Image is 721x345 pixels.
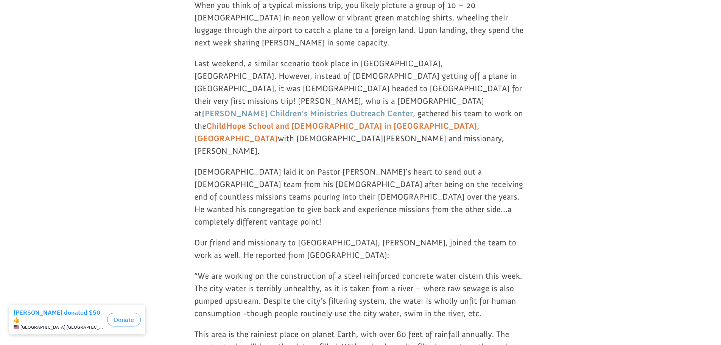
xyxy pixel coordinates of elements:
[195,165,527,228] p: [DEMOGRAPHIC_DATA] laid it on Pastor [PERSON_NAME]’s heart to send out a [DEMOGRAPHIC_DATA] team ...
[20,23,104,29] span: [GEOGRAPHIC_DATA] , [GEOGRAPHIC_DATA]
[14,23,19,29] img: US.png
[14,16,20,22] img: emoji thumbsUp
[195,121,480,144] a: ChildHope School and [DEMOGRAPHIC_DATA] in [GEOGRAPHIC_DATA], [GEOGRAPHIC_DATA]
[107,12,141,25] button: Donate
[195,236,527,261] p: Our friend and missionary to [GEOGRAPHIC_DATA], [PERSON_NAME], joined the team to work as well. H...
[202,108,413,119] a: [PERSON_NAME] Children’s Ministries Outreach Center
[195,57,527,157] p: Last weekend, a similar scenario took place in [GEOGRAPHIC_DATA], [GEOGRAPHIC_DATA]. However, ins...
[14,8,104,23] div: [PERSON_NAME] donated $50
[195,270,527,320] p: “We are working on the construction of a steel reinforced concrete water cistern this week. The c...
